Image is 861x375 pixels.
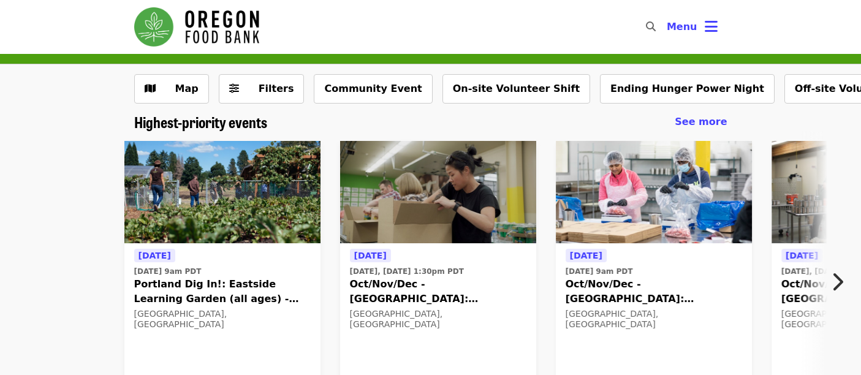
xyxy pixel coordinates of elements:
button: Next item [821,265,861,299]
button: Toggle account menu [657,12,727,42]
i: chevron-right icon [831,270,843,294]
button: Show map view [134,74,209,104]
time: [DATE], [DATE] 1:30pm PDT [350,266,464,277]
img: Oregon Food Bank - Home [134,7,259,47]
img: Oct/Nov/Dec - Beaverton: Repack/Sort (age 10+) organized by Oregon Food Bank [556,141,752,244]
time: [DATE] 9am PDT [134,266,202,277]
input: Search [663,12,673,42]
span: Filters [259,83,294,94]
span: [DATE] [570,251,602,260]
time: [DATE] 9am PDT [566,266,633,277]
div: Highest-priority events [124,113,737,131]
span: Map [175,83,199,94]
span: Oct/Nov/Dec - [GEOGRAPHIC_DATA]: Repack/Sort (age [DEMOGRAPHIC_DATA]+) [350,277,526,306]
span: Highest-priority events [134,111,267,132]
div: [GEOGRAPHIC_DATA], [GEOGRAPHIC_DATA] [350,309,526,330]
span: [DATE] [786,251,818,260]
span: Portland Dig In!: Eastside Learning Garden (all ages) - Aug/Sept/Oct [134,277,311,306]
span: [DATE] [138,251,171,260]
i: search icon [646,21,656,32]
button: Community Event [314,74,432,104]
img: Oct/Nov/Dec - Portland: Repack/Sort (age 8+) organized by Oregon Food Bank [340,141,536,244]
div: [GEOGRAPHIC_DATA], [GEOGRAPHIC_DATA] [134,309,311,330]
a: Highest-priority events [134,113,267,131]
span: Oct/Nov/Dec - [GEOGRAPHIC_DATA]: Repack/Sort (age [DEMOGRAPHIC_DATA]+) [566,277,742,306]
button: Ending Hunger Power Night [600,74,775,104]
button: On-site Volunteer Shift [442,74,590,104]
i: bars icon [705,18,718,36]
span: See more [675,116,727,127]
i: map icon [145,83,156,94]
div: [GEOGRAPHIC_DATA], [GEOGRAPHIC_DATA] [566,309,742,330]
span: Menu [667,21,697,32]
span: [DATE] [354,251,387,260]
i: sliders-h icon [229,83,239,94]
img: Portland Dig In!: Eastside Learning Garden (all ages) - Aug/Sept/Oct organized by Oregon Food Bank [124,141,321,244]
button: Filters (0 selected) [219,74,305,104]
a: See more [675,115,727,129]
